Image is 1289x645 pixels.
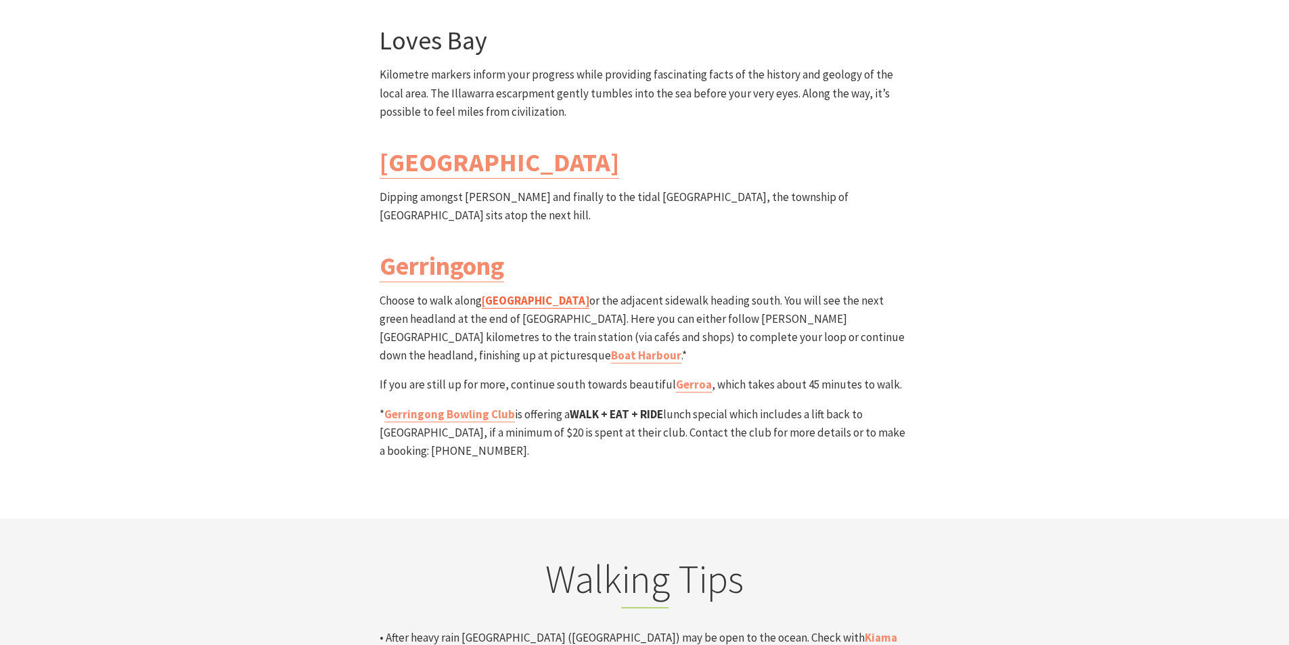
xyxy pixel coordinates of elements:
[570,407,663,422] strong: WALK + EAT + RIDE
[380,66,910,121] p: Kilometre markers inform your progress while providing fascinating facts of the history and geolo...
[380,292,910,365] p: Choose to walk along or the adjacent sidewalk heading south. You will see the next green headland...
[380,405,910,461] p: * is offering a lunch special which includes a lift back to [GEOGRAPHIC_DATA], if a minimum of $2...
[380,188,910,225] p: Dipping amongst [PERSON_NAME] and finally to the tidal [GEOGRAPHIC_DATA], the township of [GEOGRA...
[611,348,681,363] a: Boat Harbour
[380,146,619,179] a: [GEOGRAPHIC_DATA]
[380,25,910,56] h3: Loves Bay
[676,377,712,393] a: Gerroa
[482,293,589,309] a: [GEOGRAPHIC_DATA]
[380,250,504,282] a: Gerringong
[380,556,910,608] h2: Walking Tips
[380,376,910,394] p: If you are still up for more, continue south towards beautiful , which takes about 45 minutes to ...
[384,407,515,422] a: Gerringong Bowling Club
